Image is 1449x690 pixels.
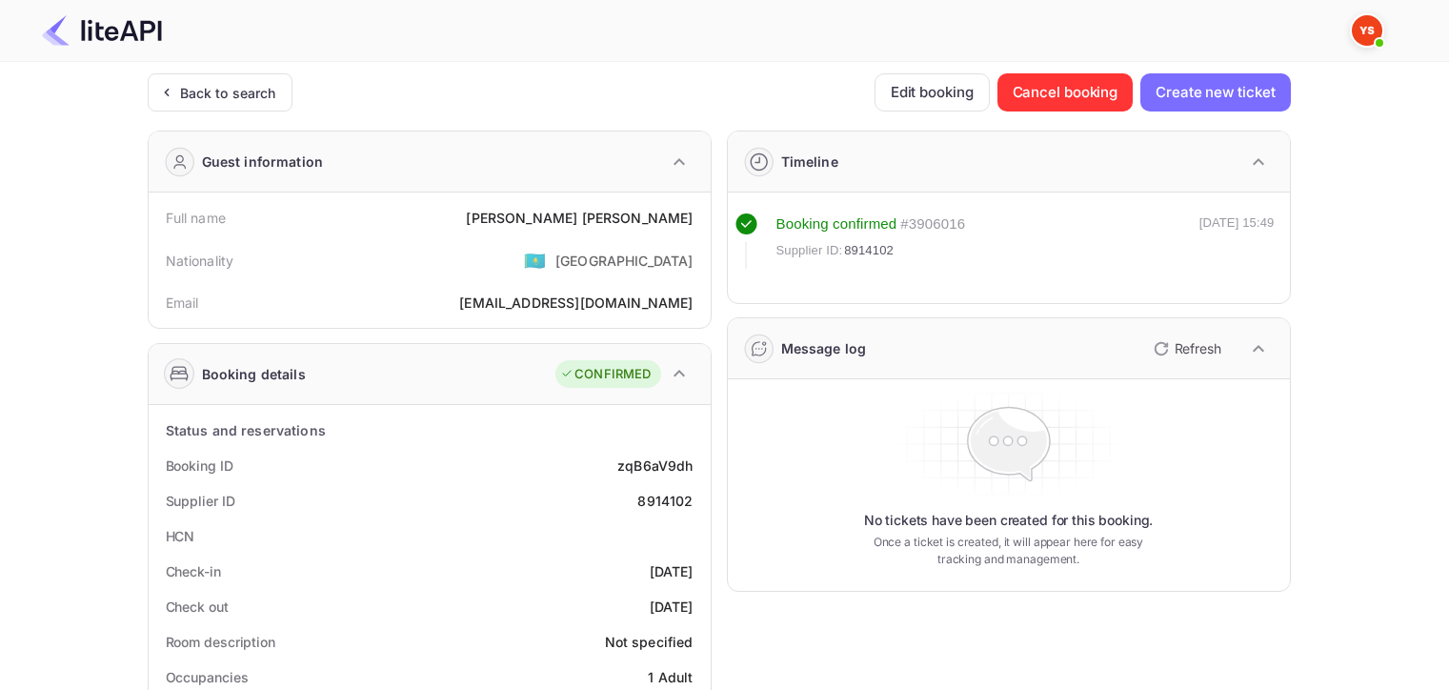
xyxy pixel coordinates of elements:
[781,152,838,172] div: Timeline
[202,152,324,172] div: Guest information
[1142,334,1229,364] button: Refresh
[166,251,234,271] div: Nationality
[166,456,233,476] div: Booking ID
[844,241,894,260] span: 8914102
[180,83,276,103] div: Back to search
[166,491,235,511] div: Supplier ID
[1175,338,1221,358] p: Refresh
[202,364,306,384] div: Booking details
[166,597,229,617] div: Check out
[166,667,249,687] div: Occupancies
[650,561,694,581] div: [DATE]
[560,365,651,384] div: CONFIRMED
[166,420,326,440] div: Status and reservations
[776,241,843,260] span: Supplier ID:
[650,597,694,617] div: [DATE]
[1199,213,1275,269] div: [DATE] 15:49
[459,293,693,313] div: [EMAIL_ADDRESS][DOMAIN_NAME]
[524,243,546,277] span: United States
[648,667,693,687] div: 1 Adult
[166,526,195,546] div: HCN
[864,511,1154,530] p: No tickets have been created for this booking.
[605,632,694,652] div: Not specified
[997,73,1134,112] button: Cancel booking
[875,73,990,112] button: Edit booking
[617,456,693,476] div: zqB6aV9dh
[555,251,694,271] div: [GEOGRAPHIC_DATA]
[166,208,226,228] div: Full name
[781,338,867,358] div: Message log
[166,561,221,581] div: Check-in
[42,15,162,46] img: LiteAPI Logo
[166,632,275,652] div: Room description
[1140,73,1290,112] button: Create new ticket
[637,491,693,511] div: 8914102
[900,213,965,235] div: # 3906016
[858,534,1159,568] p: Once a ticket is created, it will appear here for easy tracking and management.
[776,213,897,235] div: Booking confirmed
[1352,15,1382,46] img: Yandex Support
[466,208,693,228] div: [PERSON_NAME] [PERSON_NAME]
[166,293,199,313] div: Email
